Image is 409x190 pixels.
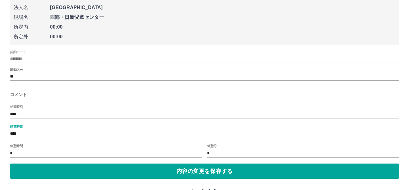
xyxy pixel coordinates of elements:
span: 法人名: [14,4,50,11]
label: 終業時刻 [10,124,23,129]
label: 休憩時間 [10,143,23,148]
span: 現場名: [14,14,50,21]
label: 始業時刻 [10,105,23,109]
span: 西部・日新児童センター [50,14,395,21]
label: 契約コード [10,50,26,54]
button: 内容の変更を保存する [10,164,399,179]
span: 00:00 [50,23,395,31]
span: 00:00 [50,33,395,40]
span: 所定内: [14,23,50,31]
span: 所定外: [14,33,50,40]
label: 休憩分 [207,143,217,148]
span: [GEOGRAPHIC_DATA] [50,4,395,11]
label: 出勤区分 [10,67,23,72]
